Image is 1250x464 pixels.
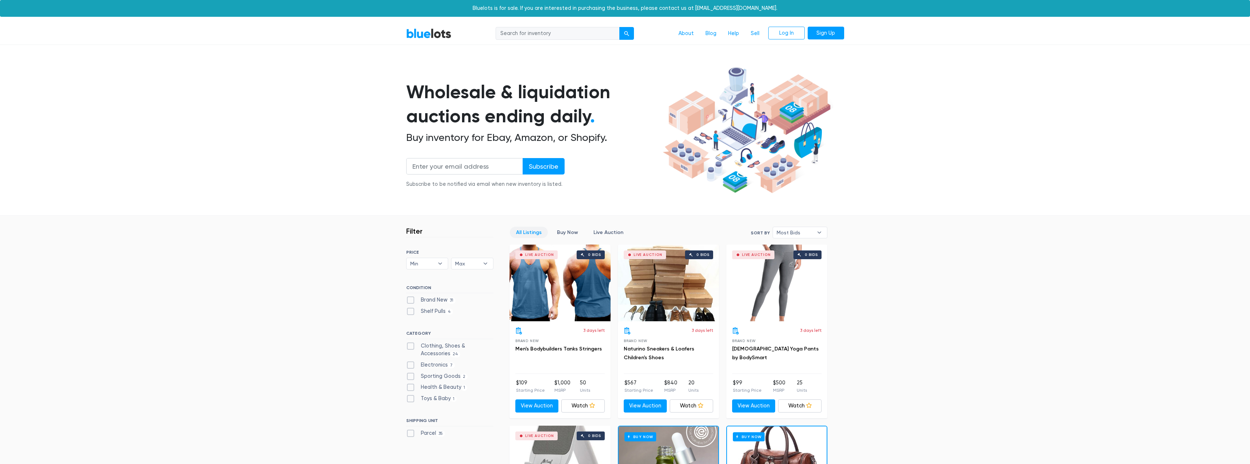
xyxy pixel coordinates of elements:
[664,387,677,394] p: MSRP
[587,227,630,238] a: Live Auction
[742,253,771,257] div: Live Auction
[733,432,765,441] h6: Buy Now
[406,418,493,426] h6: SHIPPING UNIT
[406,361,455,369] label: Electronics
[406,250,493,255] h6: PRICE
[406,429,445,437] label: Parcel
[516,387,545,394] p: Starting Price
[688,379,699,394] li: 20
[732,346,819,361] a: [DEMOGRAPHIC_DATA] Yoga Pants by BodySmart
[778,399,822,413] a: Watch
[406,180,565,188] div: Subscribe to be notified via email when new inventory is listed.
[406,296,456,304] label: Brand New
[692,327,713,334] p: 3 days left
[580,387,590,394] p: Units
[406,342,493,358] label: Clothing, Shoes & Accessories
[410,258,434,269] span: Min
[733,387,762,394] p: Starting Price
[732,339,756,343] span: Brand New
[670,399,713,413] a: Watch
[624,339,647,343] span: Brand New
[673,27,700,41] a: About
[455,258,479,269] span: Max
[561,399,605,413] a: Watch
[800,327,822,334] p: 3 days left
[588,253,601,257] div: 0 bids
[583,327,605,334] p: 3 days left
[624,379,653,394] li: $567
[624,387,653,394] p: Starting Price
[773,379,785,394] li: $500
[406,307,453,315] label: Shelf Pulls
[450,352,461,357] span: 24
[516,379,545,394] li: $109
[554,379,570,394] li: $1,000
[554,387,570,394] p: MSRP
[515,399,559,413] a: View Auction
[525,434,554,438] div: Live Auction
[618,245,719,321] a: Live Auction 0 bids
[515,339,539,343] span: Brand New
[751,230,770,236] label: Sort By
[726,245,827,321] a: Live Auction 0 bids
[406,395,457,403] label: Toys & Baby
[406,285,493,293] h6: CONDITION
[634,253,662,257] div: Live Auction
[805,253,818,257] div: 0 bids
[448,363,455,368] span: 7
[509,245,611,321] a: Live Auction 0 bids
[551,227,584,238] a: Buy Now
[515,346,602,352] a: Men's Bodybuilders Tanks Stringers
[588,434,601,438] div: 0 bids
[624,399,667,413] a: View Auction
[432,258,448,269] b: ▾
[406,372,468,380] label: Sporting Goods
[722,27,745,41] a: Help
[777,227,813,238] span: Most Bids
[406,80,660,129] h1: Wholesale & liquidation auctions ending daily
[733,379,762,394] li: $99
[700,27,722,41] a: Blog
[808,27,844,40] a: Sign Up
[406,158,523,175] input: Enter your email address
[510,227,548,238] a: All Listings
[664,379,677,394] li: $840
[525,253,554,257] div: Live Auction
[688,387,699,394] p: Units
[478,258,493,269] b: ▾
[406,28,451,39] a: BlueLots
[446,309,453,315] span: 4
[451,396,457,402] span: 1
[812,227,827,238] b: ▾
[406,331,493,339] h6: CATEGORY
[496,27,620,40] input: Search for inventory
[773,387,785,394] p: MSRP
[590,105,595,127] span: .
[797,387,807,394] p: Units
[745,27,765,41] a: Sell
[768,27,805,40] a: Log In
[624,346,694,361] a: Naturino Sneakers & Loafers Children's Shoes
[447,298,456,303] span: 31
[797,379,807,394] li: 25
[660,64,833,197] img: hero-ee84e7d0318cb26816c560f6b4441b76977f77a177738b4e94f68c95b2b83dbb.png
[624,432,656,441] h6: Buy Now
[580,379,590,394] li: 50
[696,253,709,257] div: 0 bids
[461,385,468,391] span: 1
[436,431,445,437] span: 35
[523,158,565,175] input: Subscribe
[406,131,660,144] h2: Buy inventory for Ebay, Amazon, or Shopify.
[732,399,776,413] a: View Auction
[406,227,423,235] h3: Filter
[461,374,468,380] span: 2
[406,383,468,391] label: Health & Beauty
